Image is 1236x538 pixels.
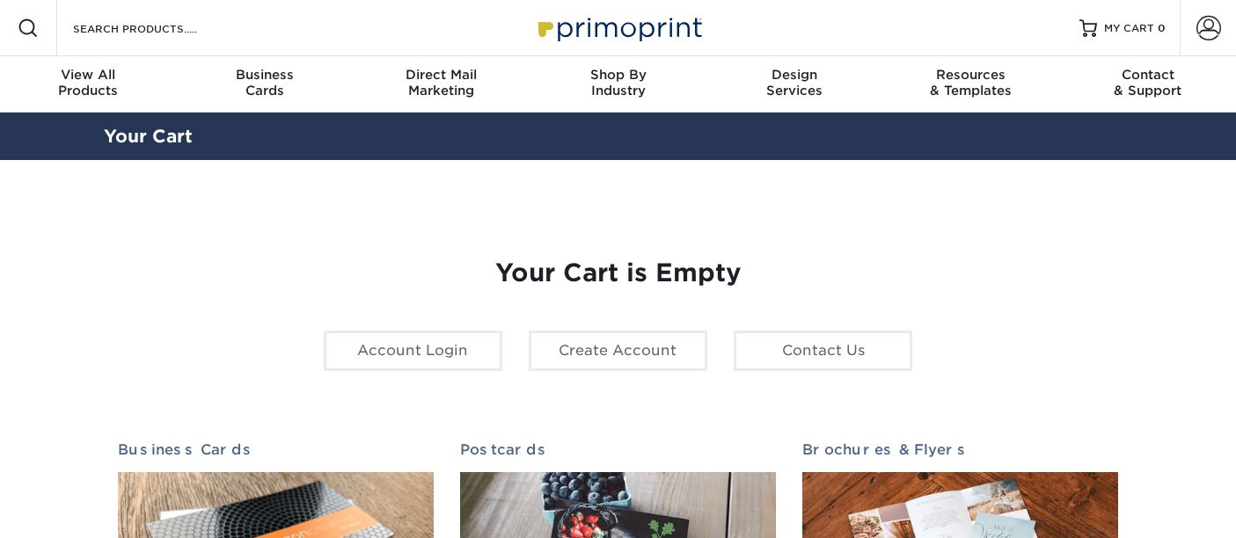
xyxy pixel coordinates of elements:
[530,56,706,113] a: Shop ByIndustry
[706,67,883,98] div: Services
[706,67,883,83] span: Design
[1104,21,1154,36] span: MY CART
[1059,67,1236,83] span: Contact
[460,441,776,458] h2: Postcards
[353,67,530,83] span: Direct Mail
[353,67,530,98] div: Marketing
[530,9,706,47] img: Primoprint
[177,56,354,113] a: BusinessCards
[118,258,1119,288] h1: Your Cart is Empty
[353,56,530,113] a: Direct MailMarketing
[530,67,706,83] span: Shop By
[104,126,193,147] a: Your Cart
[1158,22,1166,34] span: 0
[1059,67,1236,98] div: & Support
[734,331,912,371] a: Contact Us
[706,56,883,113] a: DesignServices
[177,67,354,83] span: Business
[1059,56,1236,113] a: Contact& Support
[802,441,1118,458] h2: Brochures & Flyers
[883,56,1060,113] a: Resources& Templates
[71,18,243,39] input: SEARCH PRODUCTS.....
[529,331,707,371] a: Create Account
[324,331,502,371] a: Account Login
[883,67,1060,98] div: & Templates
[883,67,1060,83] span: Resources
[177,67,354,98] div: Cards
[118,441,434,458] h2: Business Cards
[530,67,706,98] div: Industry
